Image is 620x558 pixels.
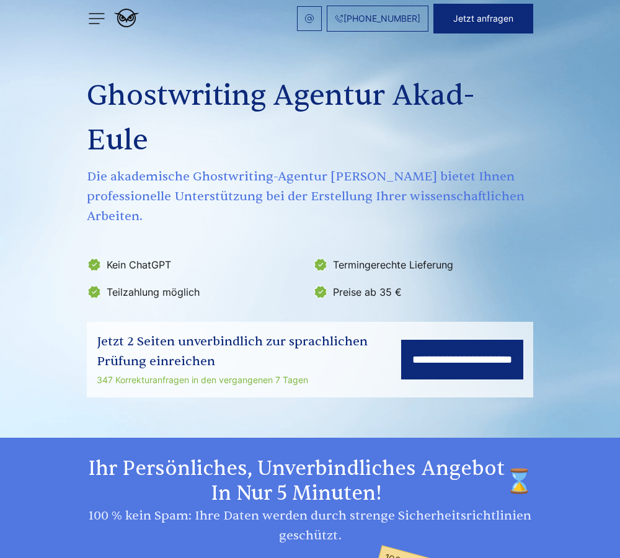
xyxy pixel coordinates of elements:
img: logo [114,9,139,27]
li: Kein ChatGPT [87,255,306,275]
div: 347 Korrekturanfragen in den vergangenen 7 Tagen [97,373,401,387]
div: 100 % kein Spam: Ihre Daten werden durch strenge Sicherheitsrichtlinien geschützt. [87,506,533,546]
button: Jetzt anfragen [433,4,533,33]
li: Preise ab 35 € [313,282,532,302]
li: Termingerechte Lieferung [313,255,532,275]
div: Jetzt 2 Seiten unverbindlich zur sprachlichen Prüfung einreichen [97,332,401,371]
h2: Ihr persönliches, unverbindliches Angebot in nur 5 Minuten! [87,456,533,506]
img: Phone [335,14,343,23]
h1: Ghostwriting Agentur Akad-Eule [87,74,533,163]
a: [PHONE_NUMBER] [327,6,428,32]
img: time [506,456,533,506]
li: Teilzahlung möglich [87,282,306,302]
span: [PHONE_NUMBER] [343,14,420,24]
span: Die akademische Ghostwriting-Agentur [PERSON_NAME] bietet Ihnen professionelle Unterstützung bei ... [87,167,533,226]
img: email [304,14,314,24]
img: menu [87,9,107,29]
